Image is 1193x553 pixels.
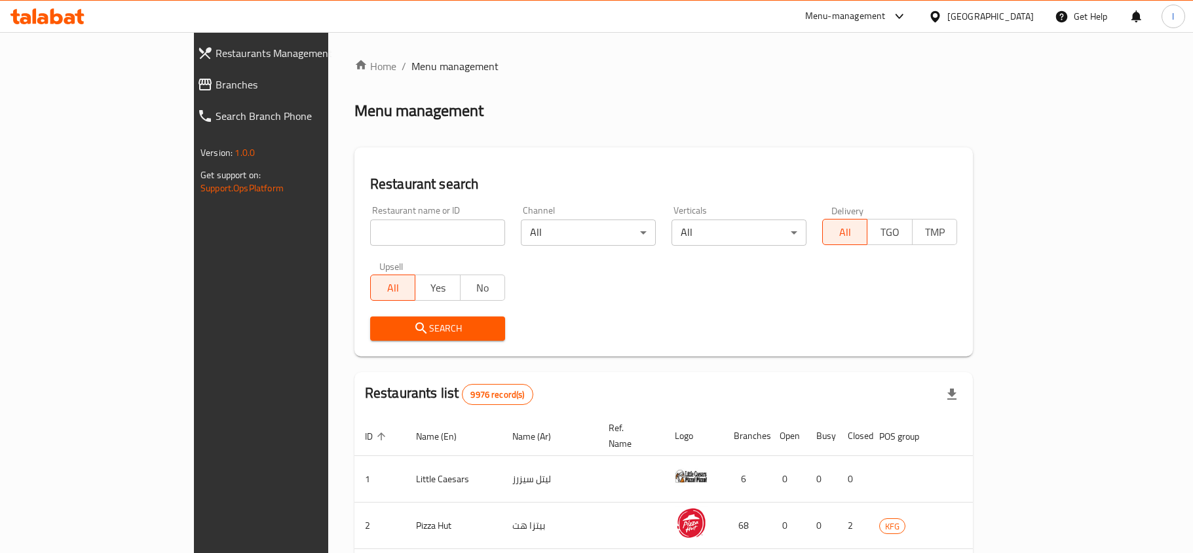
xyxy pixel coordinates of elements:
span: l [1172,9,1174,24]
a: Branches [187,69,393,100]
img: Little Caesars [675,460,708,493]
div: All [521,219,656,246]
div: [GEOGRAPHIC_DATA] [947,9,1034,24]
li: / [402,58,406,74]
span: Restaurants Management [216,45,383,61]
a: Search Branch Phone [187,100,393,132]
td: 0 [769,503,806,549]
span: POS group [879,429,936,444]
button: All [822,219,867,245]
span: Version: [200,144,233,161]
th: Open [769,416,806,456]
img: Pizza Hut [675,506,708,539]
button: Yes [415,275,460,301]
span: Get support on: [200,166,261,183]
div: All [672,219,806,246]
div: Menu-management [805,9,886,24]
button: TMP [912,219,957,245]
span: Name (Ar) [512,429,568,444]
span: Branches [216,77,383,92]
th: Logo [664,416,723,456]
span: Name (En) [416,429,474,444]
span: TMP [918,223,952,242]
a: Support.OpsPlatform [200,180,284,197]
button: TGO [867,219,912,245]
span: All [376,278,410,297]
span: No [466,278,500,297]
td: 0 [837,456,869,503]
span: 1.0.0 [235,144,255,161]
td: Little Caesars [406,456,502,503]
span: Search Branch Phone [216,108,383,124]
td: ليتل سيزرز [502,456,598,503]
input: Search for restaurant name or ID.. [370,219,505,246]
span: Menu management [411,58,499,74]
span: All [828,223,862,242]
th: Busy [806,416,837,456]
th: Branches [723,416,769,456]
button: All [370,275,415,301]
button: Search [370,316,505,341]
td: 2 [837,503,869,549]
h2: Restaurant search [370,174,957,194]
td: 0 [806,503,837,549]
td: بيتزا هت [502,503,598,549]
td: 6 [723,456,769,503]
th: Closed [837,416,869,456]
span: KFG [880,519,905,534]
a: Restaurants Management [187,37,393,69]
nav: breadcrumb [354,58,973,74]
span: ID [365,429,390,444]
td: 0 [769,456,806,503]
span: Yes [421,278,455,297]
span: Ref. Name [609,420,649,451]
td: 0 [806,456,837,503]
label: Delivery [831,206,864,215]
div: Export file [936,379,968,410]
div: Total records count [462,384,533,405]
h2: Menu management [354,100,483,121]
td: 68 [723,503,769,549]
label: Upsell [379,261,404,271]
h2: Restaurants list [365,383,533,405]
td: Pizza Hut [406,503,502,549]
span: TGO [873,223,907,242]
button: No [460,275,505,301]
span: 9976 record(s) [463,389,532,401]
span: Search [381,320,495,337]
